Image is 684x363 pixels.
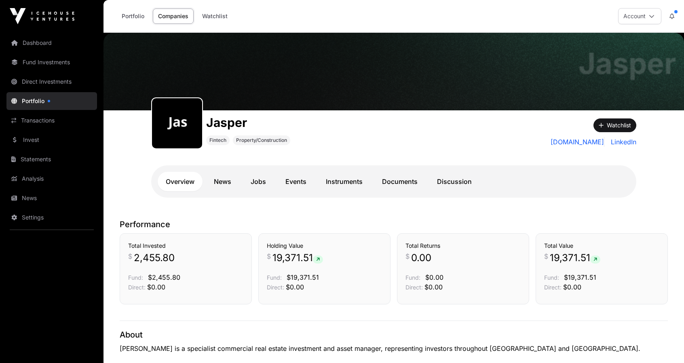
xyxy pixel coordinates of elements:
[6,209,97,226] a: Settings
[6,112,97,129] a: Transactions
[155,101,199,145] img: jasper175.png
[267,242,382,250] h3: Holding Value
[405,274,420,281] span: Fund:
[286,283,304,291] span: $0.00
[206,172,239,191] a: News
[405,242,521,250] h3: Total Returns
[209,137,226,144] span: Fintech
[6,34,97,52] a: Dashboard
[128,251,132,261] span: $
[593,118,636,132] button: Watchlist
[120,219,668,230] p: Performance
[405,284,423,291] span: Direct:
[6,189,97,207] a: News
[197,8,233,24] a: Watchlist
[608,137,636,147] a: LinkedIn
[287,273,319,281] span: $19,371.51
[644,324,684,363] iframe: Chat Widget
[6,131,97,149] a: Invest
[429,172,480,191] a: Discussion
[236,137,287,144] span: Property/Construction
[128,242,243,250] h3: Total Invested
[103,33,684,110] img: Jasper
[153,8,194,24] a: Companies
[550,251,600,264] span: 19,371.51
[267,284,284,291] span: Direct:
[128,284,146,291] span: Direct:
[267,274,282,281] span: Fund:
[134,251,175,264] span: 2,455.80
[120,344,668,353] p: [PERSON_NAME] is a specialist commercial real estate investment and asset manager, representing i...
[544,284,562,291] span: Direct:
[318,172,371,191] a: Instruments
[618,8,661,24] button: Account
[6,150,97,168] a: Statements
[158,172,203,191] a: Overview
[411,251,431,264] span: 0.00
[116,8,150,24] a: Portfolio
[147,283,165,291] span: $0.00
[578,49,676,78] h1: Jasper
[6,170,97,188] a: Analysis
[158,172,630,191] nav: Tabs
[544,251,548,261] span: $
[551,137,604,147] a: [DOMAIN_NAME]
[6,92,97,110] a: Portfolio
[544,242,659,250] h3: Total Value
[405,251,410,261] span: $
[206,115,290,130] h1: Jasper
[424,283,443,291] span: $0.00
[128,274,143,281] span: Fund:
[425,273,443,281] span: $0.00
[544,274,559,281] span: Fund:
[267,251,271,261] span: $
[6,53,97,71] a: Fund Investments
[243,172,274,191] a: Jobs
[564,273,596,281] span: $19,371.51
[6,73,97,91] a: Direct Investments
[563,283,581,291] span: $0.00
[120,329,668,340] p: About
[272,251,323,264] span: 19,371.51
[374,172,426,191] a: Documents
[10,8,74,24] img: Icehouse Ventures Logo
[277,172,315,191] a: Events
[148,273,180,281] span: $2,455.80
